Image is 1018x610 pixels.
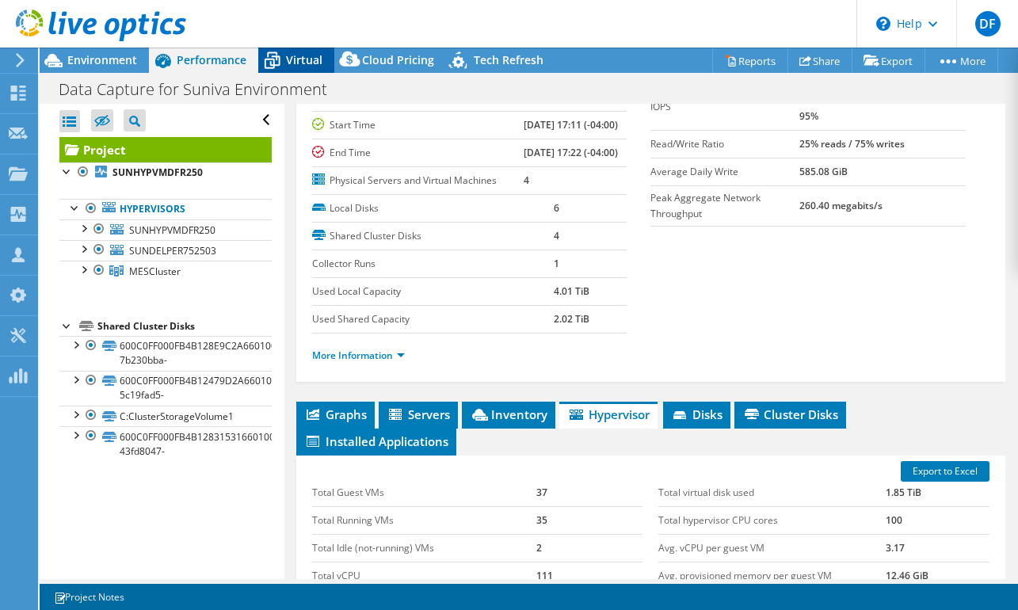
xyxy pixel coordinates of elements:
label: End Time [312,145,524,161]
a: C:ClusterStorageVolume1 [59,406,272,426]
span: Graphs [304,406,367,422]
b: 1 [554,257,559,270]
span: Environment [67,52,137,67]
td: Total Idle (not-running) VMs [312,534,537,562]
td: 12.46 GiB [886,562,989,589]
b: [DATE] 17:11 (-04:00) [524,118,618,132]
a: SUNDELPER752503 [59,240,272,261]
b: 6 [554,201,559,215]
b: 4.01 TiB [554,284,589,298]
td: Total virtual disk used [658,479,886,507]
span: DF [975,11,1001,36]
b: 4 [524,173,529,187]
b: 251 at [GEOGRAPHIC_DATA], 229 at 95% [799,90,961,123]
a: 600C0FF000FB4B128315316601000000-43fd8047- [59,426,272,461]
b: 585.08 GiB [799,165,848,178]
td: 37 [536,479,642,507]
label: Peak Aggregate Network Throughput [650,190,799,222]
span: Performance [177,52,246,67]
b: 4 [554,229,559,242]
a: Export [852,48,925,73]
label: Shared Cluster Disks [312,228,554,244]
a: MESCluster [59,261,272,281]
label: IOPS [650,99,799,115]
td: 35 [536,506,642,534]
label: Collector Runs [312,256,554,272]
span: Cloud Pricing [362,52,434,67]
span: Hypervisor [567,406,650,422]
svg: \n [876,17,890,31]
td: Total Guest VMs [312,479,537,507]
span: Inventory [470,406,547,422]
label: Used Local Capacity [312,284,554,299]
span: Servers [387,406,450,422]
a: 600C0FF000FB4B12479D2A6601000000-5c19fad5- [59,371,272,406]
a: SUNHYPVMDFR250 [59,162,272,183]
a: Project Notes [43,587,135,607]
td: Total hypervisor CPU cores [658,506,886,534]
span: Installed Applications [304,433,448,449]
label: Read/Write Ratio [650,136,799,152]
td: 100 [886,506,989,534]
a: More [925,48,998,73]
h1: Data Capture for Suniva Environment [51,81,352,98]
td: 2 [536,534,642,562]
b: [DATE] 17:22 (-04:00) [524,146,618,159]
td: Total Running VMs [312,506,537,534]
span: SUNDELPER752503 [129,244,216,257]
a: SUNHYPVMDFR250 [59,219,272,240]
span: MESCluster [129,265,181,278]
td: Total vCPU [312,562,537,589]
a: Share [787,48,852,73]
a: Export to Excel [901,461,989,482]
b: 2.02 TiB [554,312,589,326]
span: SUNHYPVMDFR250 [129,223,215,237]
a: More Information [312,349,405,362]
b: 25% reads / 75% writes [799,137,905,151]
b: SUNHYPVMDFR250 [112,166,203,179]
td: 1.85 TiB [886,479,989,507]
label: Average Daily Write [650,164,799,180]
span: Virtual [286,52,322,67]
label: Used Shared Capacity [312,311,554,327]
div: Shared Cluster Disks [97,317,272,336]
td: Avg. vCPU per guest VM [658,534,886,562]
a: Hypervisors [59,199,272,219]
td: Avg. provisioned memory per guest VM [658,562,886,589]
label: Physical Servers and Virtual Machines [312,173,524,189]
span: Tech Refresh [474,52,543,67]
a: Project [59,137,272,162]
span: Cluster Disks [742,406,838,422]
label: Start Time [312,117,524,133]
td: 111 [536,562,642,589]
span: Disks [671,406,723,422]
a: 600C0FF000FB4B128E9C2A6601000000-7b230bba- [59,336,272,371]
b: 260.40 megabits/s [799,199,883,212]
td: 3.17 [886,534,989,562]
a: Reports [712,48,788,73]
label: Local Disks [312,200,554,216]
